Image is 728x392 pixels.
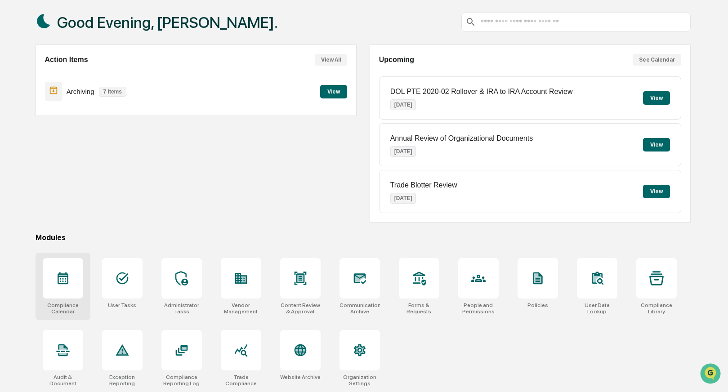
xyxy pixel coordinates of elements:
div: Compliance Reporting Log [161,374,202,387]
div: User Tasks [108,302,136,308]
div: Website Archive [280,374,321,380]
p: DOL PTE 2020-02 Rollover & IRA to IRA Account Review [390,88,573,96]
p: [DATE] [390,99,416,110]
div: User Data Lookup [577,302,617,315]
button: View All [315,54,347,66]
div: 🖐️ [9,114,16,121]
div: We're available if you need us! [31,78,114,85]
h2: Upcoming [379,56,414,64]
div: Organization Settings [339,374,380,387]
p: 7 items [99,87,126,97]
span: Data Lookup [18,130,57,139]
div: Forms & Requests [399,302,439,315]
span: Attestations [74,113,112,122]
h1: Good Evening, [PERSON_NAME]. [57,13,278,31]
p: Annual Review of Organizational Documents [390,134,533,143]
p: How can we help? [9,19,164,33]
div: 🗄️ [65,114,72,121]
div: Communications Archive [339,302,380,315]
h2: Action Items [45,56,88,64]
a: 🗄️Attestations [62,110,115,126]
div: Compliance Calendar [43,302,83,315]
button: View [643,138,670,151]
p: [DATE] [390,193,416,204]
a: 🔎Data Lookup [5,127,60,143]
div: Audit & Document Logs [43,374,83,387]
div: Vendor Management [221,302,261,315]
div: Modules [36,233,691,242]
div: Exception Reporting [102,374,143,387]
a: Powered byPylon [63,152,109,159]
button: See Calendar [633,54,681,66]
p: Trade Blotter Review [390,181,457,189]
button: View [643,185,670,198]
div: Compliance Library [636,302,677,315]
div: Administrator Tasks [161,302,202,315]
div: 🔎 [9,131,16,138]
span: Pylon [89,152,109,159]
p: Archiving [67,88,94,95]
div: Start new chat [31,69,147,78]
iframe: Open customer support [699,362,724,387]
div: Policies [527,302,548,308]
button: Start new chat [153,71,164,82]
img: 1746055101610-c473b297-6a78-478c-a979-82029cc54cd1 [9,69,25,85]
div: Content Review & Approval [280,302,321,315]
span: Preclearance [18,113,58,122]
a: 🖐️Preclearance [5,110,62,126]
p: [DATE] [390,146,416,157]
a: View [320,87,347,95]
button: View [643,91,670,105]
button: View [320,85,347,98]
div: Trade Compliance [221,374,261,387]
div: People and Permissions [458,302,499,315]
